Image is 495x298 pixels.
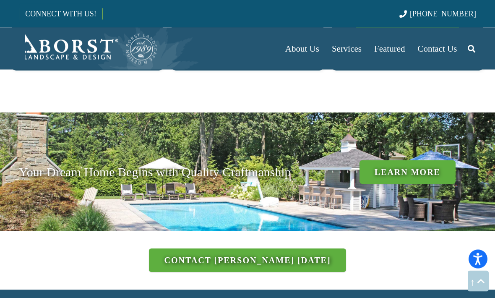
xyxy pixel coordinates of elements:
[19,166,316,179] p: Your Dream Home Begins with Quality Craftmanship
[149,249,346,272] a: Contact [PERSON_NAME] [DATE]
[468,271,489,292] a: Back to top
[279,28,326,70] a: About Us
[368,28,411,70] a: Featured
[463,38,480,59] a: Search
[412,28,464,70] a: Contact Us
[19,4,102,24] a: CONNECT WITH US!
[326,28,368,70] a: Services
[418,44,457,54] span: Contact Us
[360,161,456,184] a: Learn More
[374,44,405,54] span: Featured
[19,32,158,65] a: Borst-Logo
[285,44,319,54] span: About Us
[410,10,476,18] span: [PHONE_NUMBER]
[399,10,476,18] a: [PHONE_NUMBER]
[332,44,362,54] span: Services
